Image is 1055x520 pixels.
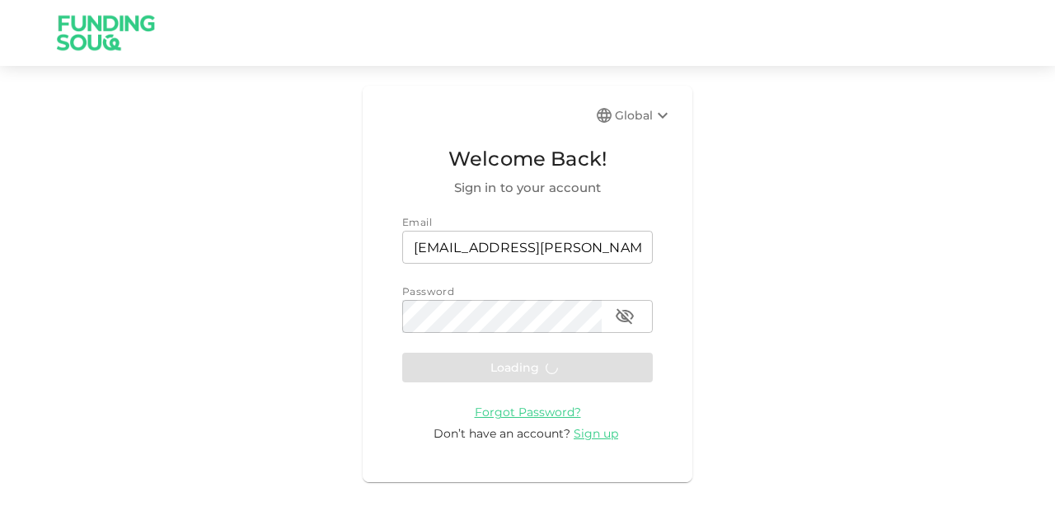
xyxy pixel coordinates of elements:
input: password [402,300,602,333]
span: Forgot Password? [475,405,581,419]
span: Email [402,216,432,228]
span: Sign up [574,426,618,441]
input: email [402,231,653,264]
div: Global [615,105,673,125]
span: Don’t have an account? [434,426,570,441]
span: Welcome Back! [402,143,653,175]
span: Password [402,285,454,297]
span: Sign in to your account [402,178,653,198]
a: Forgot Password? [475,404,581,419]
